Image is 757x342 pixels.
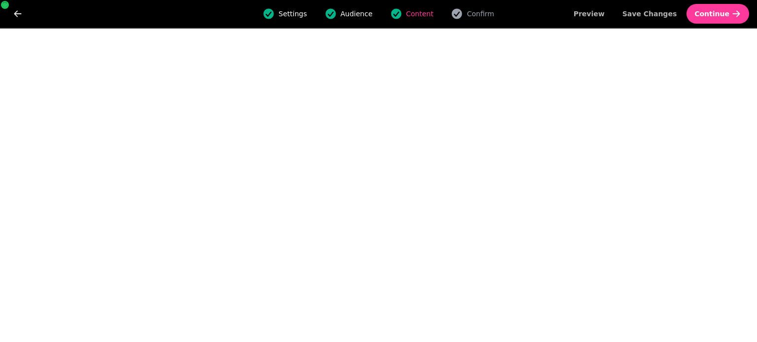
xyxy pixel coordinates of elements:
[615,4,685,24] button: Save Changes
[278,9,307,19] span: Settings
[467,9,494,19] span: Confirm
[622,10,677,17] span: Save Changes
[694,10,729,17] span: Continue
[8,4,28,24] button: go back
[687,4,749,24] button: Continue
[566,4,613,24] button: Preview
[341,9,373,19] span: Audience
[574,10,605,17] span: Preview
[406,9,434,19] span: Content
